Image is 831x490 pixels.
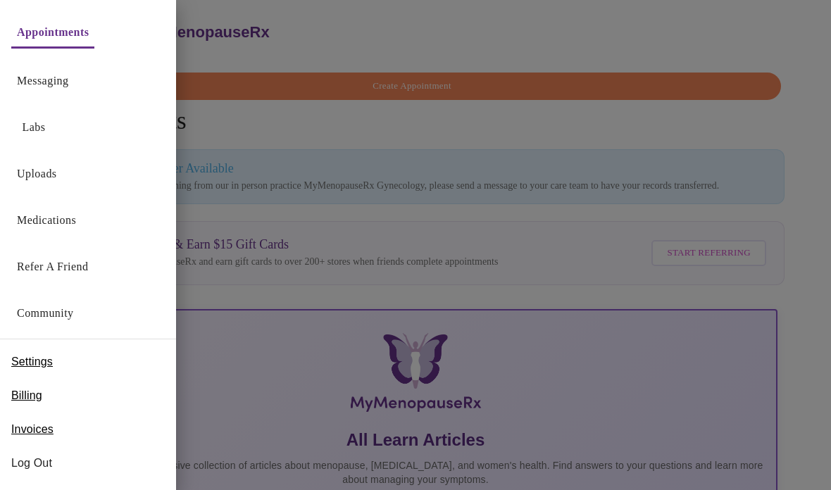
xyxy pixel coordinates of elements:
button: Refer a Friend [11,253,94,281]
a: Refer a Friend [17,257,89,277]
button: Medications [11,206,82,234]
a: Settings [11,351,53,373]
a: Billing [11,384,42,407]
a: Invoices [11,418,54,441]
button: Uploads [11,160,63,188]
a: Community [17,303,74,323]
span: Billing [11,387,42,404]
span: Invoices [11,421,54,438]
a: Labs [23,118,46,137]
button: Appointments [11,18,94,49]
button: Messaging [11,67,74,95]
button: Community [11,299,80,327]
a: Uploads [17,164,57,184]
a: Messaging [17,71,68,91]
button: Labs [11,113,56,142]
a: Medications [17,211,76,230]
span: Log Out [11,455,165,472]
span: Settings [11,353,53,370]
a: Appointments [17,23,89,42]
